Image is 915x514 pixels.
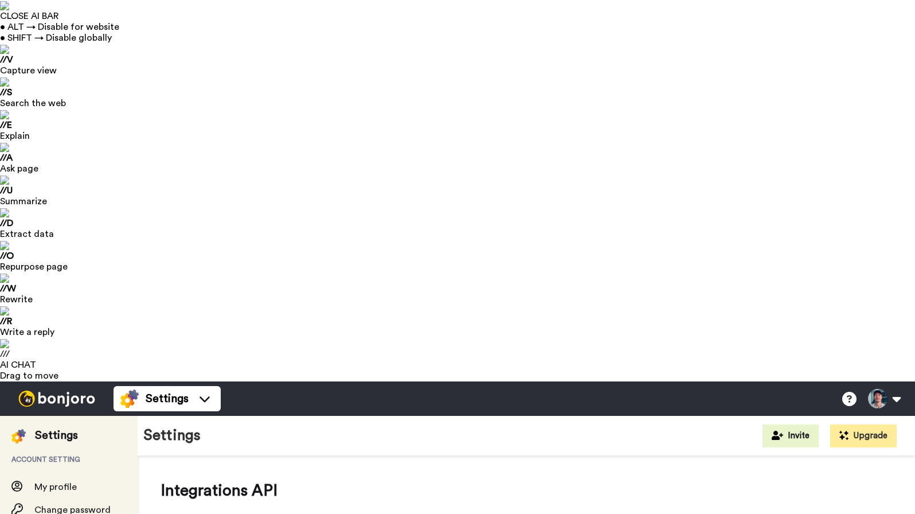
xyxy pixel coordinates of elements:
img: settings-colored.svg [120,390,139,408]
span: Integrations API [161,479,791,502]
button: Invite [762,425,819,447]
span: My profile [34,482,77,492]
button: Upgrade [830,425,897,447]
div: Settings [35,427,78,443]
h1: Settings [143,427,201,444]
img: settings-colored.svg [11,429,26,443]
img: bj-logo-header-white.svg [14,391,100,407]
span: Settings [146,391,189,407]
